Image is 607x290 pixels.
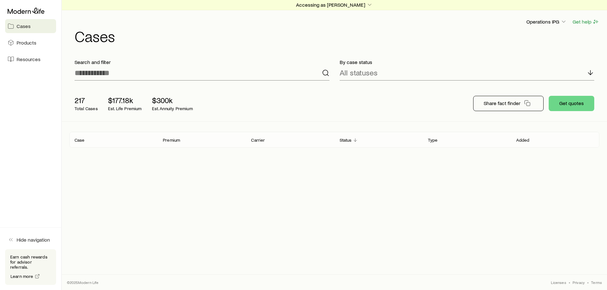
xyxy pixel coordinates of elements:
[572,18,599,25] button: Get help
[69,132,599,148] div: Client cases
[5,249,56,285] div: Earn cash rewards for advisor referrals.Learn more
[587,280,589,285] span: •
[516,138,530,143] p: Added
[75,28,599,44] h1: Cases
[5,36,56,50] a: Products
[340,138,352,143] p: Status
[10,254,51,270] p: Earn cash rewards for advisor referrals.
[526,18,567,26] button: Operations IPG
[75,96,98,105] p: 217
[108,106,142,111] p: Est. Life Premium
[75,106,98,111] p: Total Cases
[340,59,595,65] p: By case status
[591,280,602,285] a: Terms
[163,138,180,143] p: Premium
[75,59,329,65] p: Search and filter
[251,138,265,143] p: Carrier
[296,2,373,8] p: Accessing as [PERSON_NAME]
[152,96,193,105] p: $300k
[5,52,56,66] a: Resources
[152,106,193,111] p: Est. Annuity Premium
[75,138,85,143] p: Case
[340,68,378,77] p: All statuses
[108,96,142,105] p: $177.18k
[11,274,33,279] span: Learn more
[551,280,566,285] a: Licenses
[5,19,56,33] a: Cases
[484,100,520,106] p: Share fact finder
[17,23,31,29] span: Cases
[473,96,544,111] button: Share fact finder
[17,237,50,243] span: Hide navigation
[17,39,36,46] span: Products
[428,138,438,143] p: Type
[67,280,99,285] p: © 2025 Modern Life
[17,56,40,62] span: Resources
[549,96,594,111] button: Get quotes
[569,280,570,285] span: •
[526,18,567,25] p: Operations IPG
[5,233,56,247] button: Hide navigation
[573,280,585,285] a: Privacy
